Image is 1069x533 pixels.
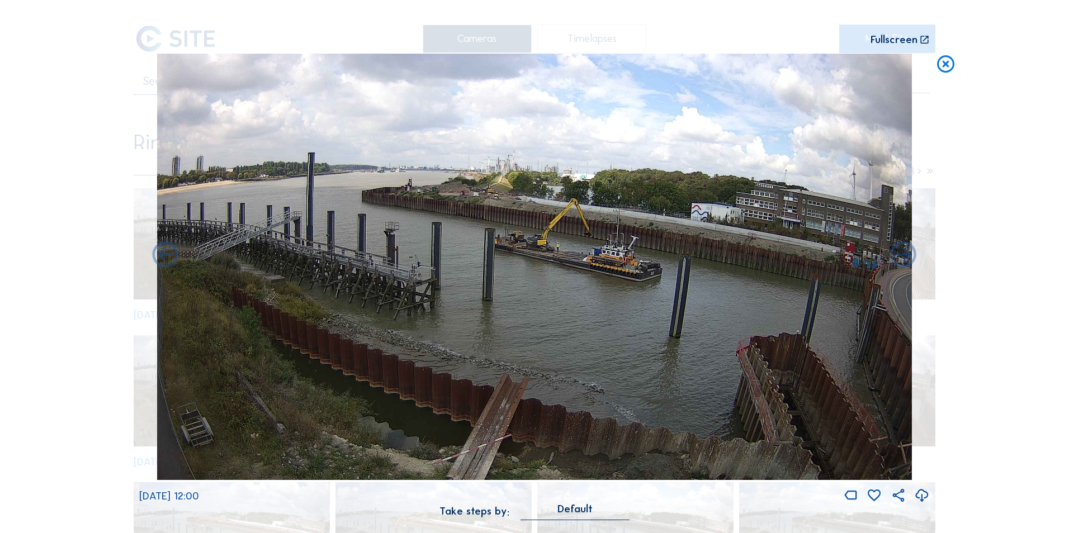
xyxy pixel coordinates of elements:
[557,504,593,514] div: Default
[888,240,919,272] i: Back
[150,240,181,272] i: Forward
[871,35,917,46] div: Fullscreen
[439,506,509,517] div: Take steps by:
[139,489,199,502] span: [DATE] 12:00
[157,54,912,480] img: Image
[521,504,630,520] div: Default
